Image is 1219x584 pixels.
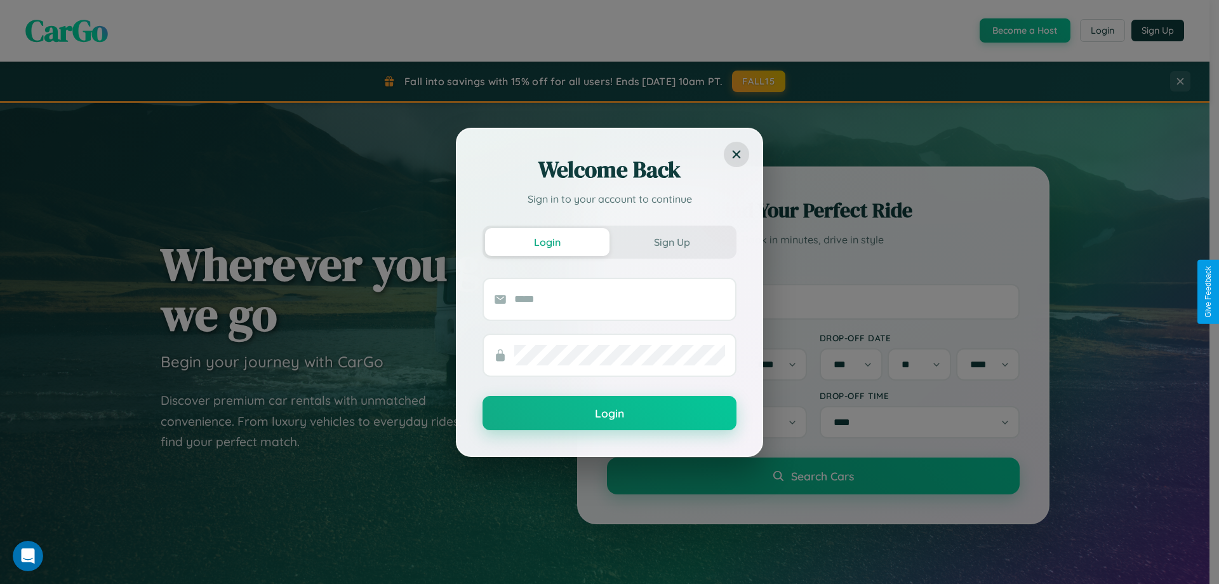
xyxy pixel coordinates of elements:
[483,154,736,185] h2: Welcome Back
[485,228,609,256] button: Login
[483,396,736,430] button: Login
[13,541,43,571] iframe: Intercom live chat
[1204,266,1213,318] div: Give Feedback
[609,228,734,256] button: Sign Up
[483,191,736,207] p: Sign in to your account to continue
